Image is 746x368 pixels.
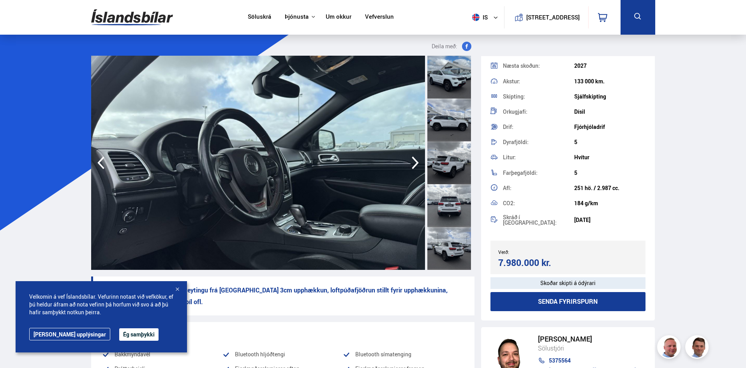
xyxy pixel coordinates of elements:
img: FbJEzSuNWCJXmdc-.webp [686,336,710,360]
li: Bluetooth símatenging [343,350,463,359]
div: Verð: [498,249,568,255]
div: Dísil [574,109,645,115]
div: Farþegafjöldi: [503,170,574,176]
div: Drif: [503,124,574,130]
div: Skipting: [503,94,574,99]
div: 2027 [574,63,645,69]
button: Senda fyrirspurn [490,292,646,311]
span: Deila með: [432,42,457,51]
span: Velkomin á vef Íslandsbílar. Vefurinn notast við vefkökur, ef þú heldur áfram að nota vefinn þá h... [29,293,173,316]
div: Fjórhjóladrif [574,124,645,130]
div: 7.980.000 kr. [498,257,566,268]
div: CO2: [503,201,574,206]
a: [PERSON_NAME] upplýsingar [29,328,110,340]
div: 5 [574,139,645,145]
button: Opna LiveChat spjallviðmót [6,3,30,26]
div: Orkugjafi: [503,109,574,114]
div: [PERSON_NAME] [538,335,636,343]
div: Næsta skoðun: [503,63,574,69]
div: [DATE] [574,217,645,223]
a: Um okkur [326,13,351,21]
div: Skoðar skipti á ódýrari [490,277,646,289]
img: G0Ugv5HjCgRt.svg [91,5,173,30]
div: Akstur: [503,79,574,84]
div: 5 [574,170,645,176]
div: Litur: [503,155,574,160]
div: Vinsæll búnaður [102,328,464,340]
button: Ég samþykki [119,328,159,341]
button: [STREET_ADDRESS] [529,14,577,21]
a: [STREET_ADDRESS] [508,6,584,28]
a: 5375564 [538,357,636,364]
li: Bluetooth hljóðtengi [222,350,343,359]
button: Deila með: [429,42,474,51]
li: Bakkmyndavél [102,350,222,359]
span: is [469,14,489,21]
div: Sjálfskipting [574,93,645,100]
div: 133 000 km. [574,78,645,85]
div: 251 hö. / 2.987 cc. [574,185,645,191]
div: Hvítur [574,154,645,160]
div: Skráð í [GEOGRAPHIC_DATA]: [503,215,574,225]
button: Þjónusta [285,13,309,21]
img: svg+xml;base64,PHN2ZyB4bWxucz0iaHR0cDovL3d3dy53My5vcmcvMjAwMC9zdmciIHdpZHRoPSI1MTIiIGhlaWdodD0iNT... [472,14,480,21]
div: Afl: [503,185,574,191]
img: 3365220.jpeg [91,56,425,270]
div: Sölustjóri [538,343,636,353]
img: siFngHWaQ9KaOqBr.png [658,336,682,360]
p: Trailhawk útgáfan með 33" breytingu frá [GEOGRAPHIC_DATA] 3cm upphækkun, loftpúðafjöðrun stillt f... [91,276,474,315]
button: is [469,6,504,29]
div: 184 g/km [574,200,645,206]
a: Söluskrá [248,13,271,21]
div: Dyrafjöldi: [503,139,574,145]
a: Vefverslun [365,13,394,21]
